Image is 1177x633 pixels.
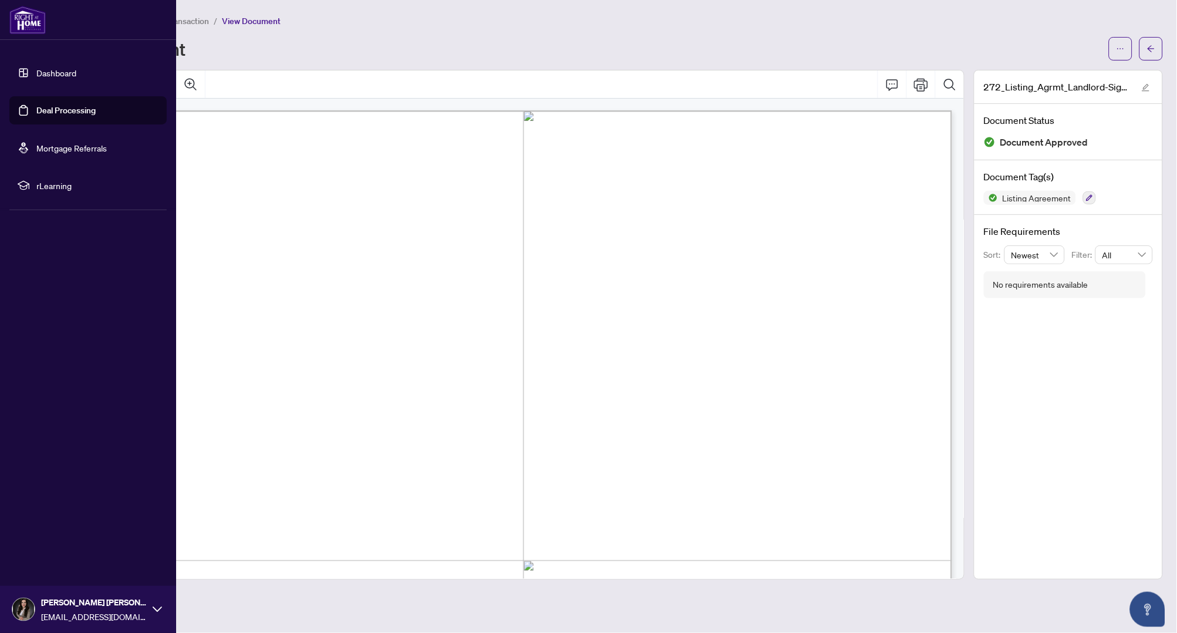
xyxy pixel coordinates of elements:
button: Open asap [1130,592,1165,627]
span: Newest [1011,246,1058,264]
img: Document Status [984,136,996,148]
span: Document Approved [1000,134,1088,150]
h4: Document Status [984,113,1153,127]
span: rLearning [36,179,158,192]
span: arrow-left [1147,45,1155,53]
div: No requirements available [993,278,1088,291]
span: 272_Listing_Agrmt_Landlord-Signed .pdf [984,80,1131,94]
span: [EMAIL_ADDRESS][DOMAIN_NAME] [41,610,147,623]
span: View Document [222,16,281,26]
a: Deal Processing [36,105,96,116]
span: [PERSON_NAME] [PERSON_NAME] [41,596,147,609]
span: edit [1142,83,1150,92]
a: Mortgage Referrals [36,143,107,153]
p: Filter: [1072,248,1095,261]
li: / [214,14,217,28]
img: logo [9,6,46,34]
span: Listing Agreement [998,194,1076,202]
h4: Document Tag(s) [984,170,1153,184]
span: All [1102,246,1146,264]
img: Status Icon [984,191,998,205]
a: Dashboard [36,68,76,78]
span: ellipsis [1117,45,1125,53]
img: Profile Icon [12,598,35,621]
span: View Transaction [146,16,209,26]
p: Sort: [984,248,1004,261]
h4: File Requirements [984,224,1153,238]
